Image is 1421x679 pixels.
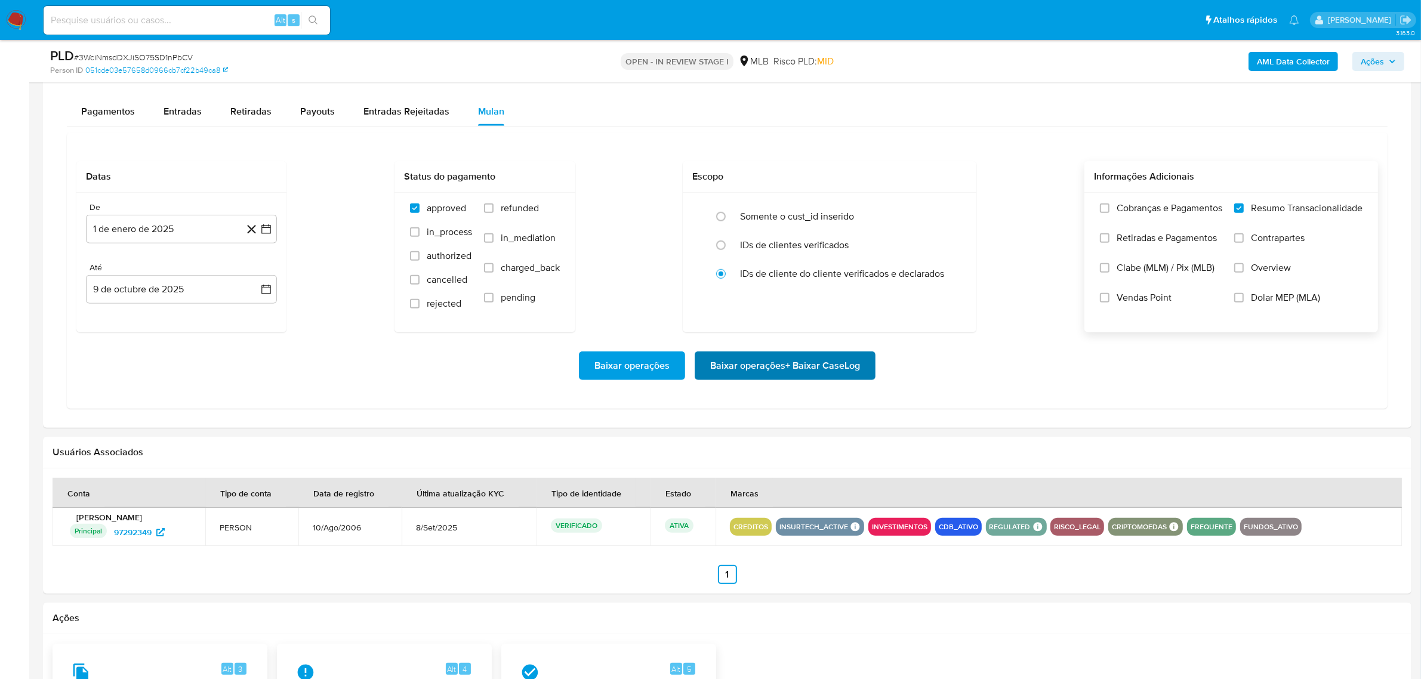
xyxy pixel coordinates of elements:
a: Notificações [1289,15,1299,25]
span: s [292,14,295,26]
span: Risco PLD: [773,55,834,68]
p: jhonata.costa@mercadolivre.com [1328,14,1395,26]
button: AML Data Collector [1249,52,1338,71]
span: Ações [1361,52,1384,71]
div: MLB [738,55,769,68]
b: AML Data Collector [1257,52,1330,71]
b: Person ID [50,65,83,76]
b: PLD [50,46,74,65]
h2: Ações [53,612,1402,624]
p: OPEN - IN REVIEW STAGE I [621,53,733,70]
a: 051cde03e57658d0966cb7cf22b49ca8 [85,65,228,76]
span: Atalhos rápidos [1213,14,1277,26]
span: Alt [276,14,285,26]
h2: Usuários Associados [53,446,1402,458]
a: Sair [1400,14,1412,26]
span: 3.163.0 [1396,28,1415,38]
button: Ações [1352,52,1404,71]
button: search-icon [301,12,325,29]
span: MID [817,54,834,68]
span: # 3WciNmsdDXJiSO75SD1nPbCV [74,51,193,63]
input: Pesquise usuários ou casos... [44,13,330,28]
